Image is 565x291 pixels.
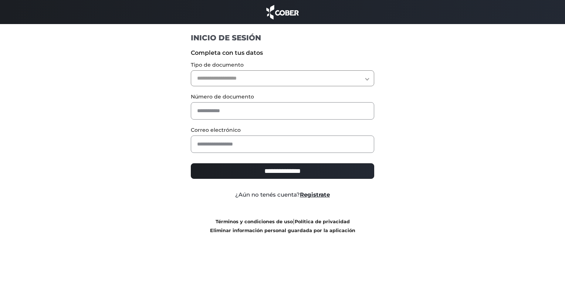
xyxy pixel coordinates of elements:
div: | [185,217,380,235]
a: Política de privacidad [295,219,350,224]
a: Registrate [300,191,330,198]
h1: INICIO DE SESIÓN [191,33,375,43]
label: Correo electrónico [191,126,375,134]
label: Completa con tus datos [191,48,375,57]
div: ¿Aún no tenés cuenta? [185,191,380,199]
img: cober_marca.png [264,4,301,20]
a: Eliminar información personal guardada por la aplicación [210,228,355,233]
label: Tipo de documento [191,61,375,69]
label: Número de documento [191,93,375,101]
a: Términos y condiciones de uso [216,219,293,224]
